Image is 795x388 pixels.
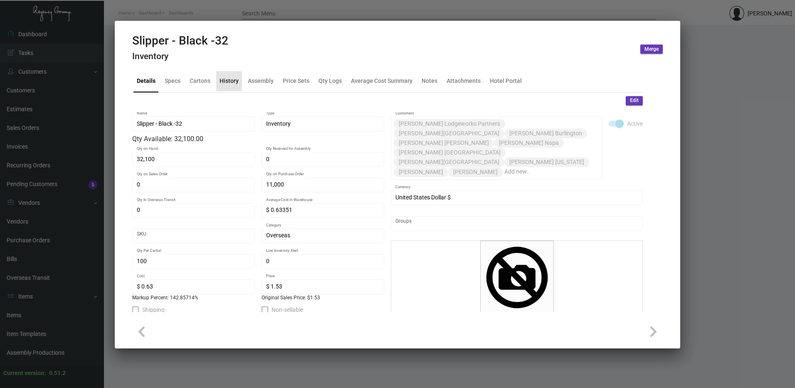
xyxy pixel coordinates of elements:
mat-chip: [PERSON_NAME][GEOGRAPHIC_DATA] [394,157,504,167]
div: 0.51.2 [49,369,66,378]
mat-chip: [PERSON_NAME] Napa [494,138,564,148]
div: Average Cost Summary [351,77,412,85]
div: Details [137,77,156,85]
h4: Inventory [132,51,228,62]
mat-chip: [PERSON_NAME] Lodgeworks Partners [394,119,505,129]
input: Add new.. [504,169,598,175]
div: Hotel Portal [490,77,522,85]
mat-chip: [PERSON_NAME] [US_STATE] [504,157,589,167]
div: Assembly [248,77,274,85]
button: Merge [640,45,663,54]
span: Edit [630,97,639,104]
mat-chip: [PERSON_NAME][GEOGRAPHIC_DATA] [394,129,504,138]
div: Qty Logs [318,77,342,85]
span: Non-sellable [272,305,303,315]
div: History [220,77,239,85]
div: Current version: [3,369,46,378]
div: Notes [422,77,437,85]
div: Specs [165,77,180,85]
span: Active [627,119,643,129]
mat-chip: [PERSON_NAME] [GEOGRAPHIC_DATA] [394,148,506,157]
div: Attachments [447,77,481,85]
span: Merge [644,46,659,53]
div: Price Sets [283,77,309,85]
button: Edit [626,96,643,105]
mat-chip: [PERSON_NAME] [PERSON_NAME] [394,138,494,148]
mat-chip: [PERSON_NAME] [448,167,503,177]
h2: Slipper - Black -32 [132,34,228,48]
input: Add new.. [395,220,639,227]
div: Qty Available: 32,100.00 [132,134,384,144]
mat-chip: [PERSON_NAME] [394,167,448,177]
div: Cartons [190,77,210,85]
span: Shipping [142,305,165,315]
mat-chip: [PERSON_NAME] Burlington [504,129,587,138]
